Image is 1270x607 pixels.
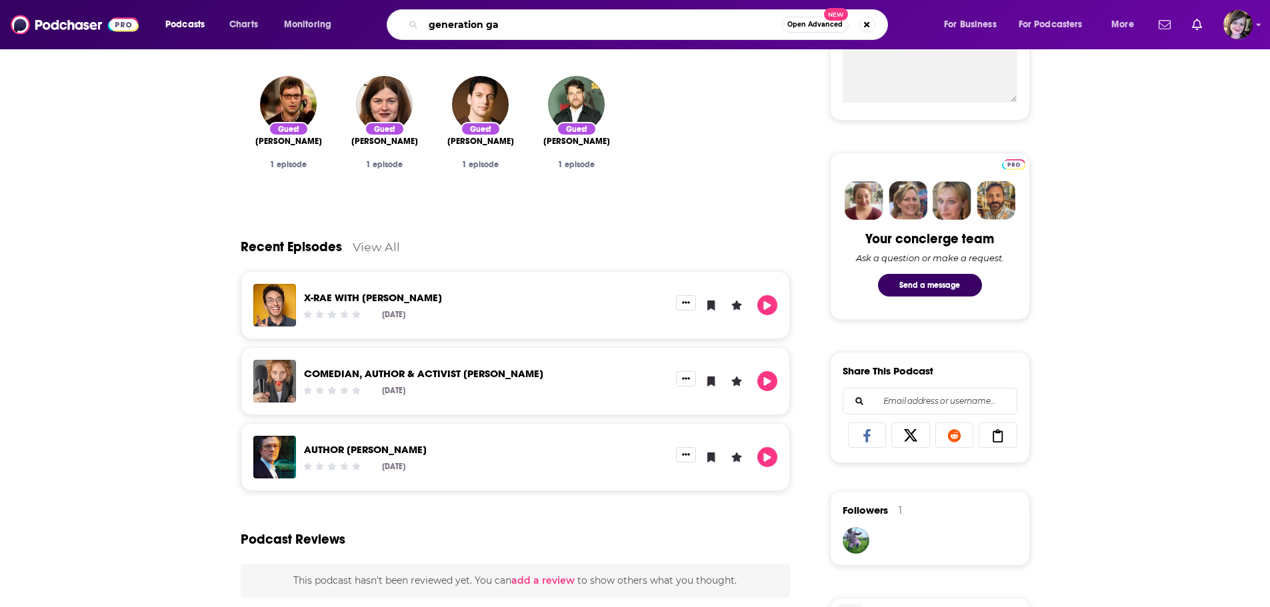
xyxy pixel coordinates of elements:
span: [PERSON_NAME] [447,136,514,147]
h3: Share This Podcast [843,364,933,377]
a: Adam Busch [255,136,322,147]
button: Play [757,295,777,315]
button: open menu [935,14,1013,35]
a: X-RAE WITH GIANMARCO SORESI [304,291,442,304]
button: Play [757,447,777,467]
span: [PERSON_NAME] [543,136,610,147]
button: open menu [1010,14,1102,35]
img: AUTHOR KURT ANDERSEN [253,436,296,478]
div: Search podcasts, credits, & more... [399,9,901,40]
a: Charts [221,14,266,35]
img: Jules Profile [933,181,971,220]
button: open menu [275,14,349,35]
div: 1 episode [539,160,614,169]
div: [DATE] [382,310,405,319]
input: Email address or username... [854,388,1006,414]
img: X-RAE WITH GIANMARCO SORESI [253,284,296,326]
a: Pro website [1002,157,1025,170]
img: Emily Flake [356,76,413,133]
div: Guest [269,122,309,136]
button: Bookmark Episode [701,371,721,391]
button: Show More Button [676,447,696,462]
span: This podcast hasn't been reviewed yet. You can to show others what you thought. [293,574,737,586]
button: Bookmark Episode [701,295,721,315]
a: Adam Pally [543,136,610,147]
button: open menu [156,14,222,35]
img: Barbara Profile [889,181,927,220]
button: Leave a Rating [727,447,747,467]
a: Recent Episodes [241,239,342,255]
div: Your concierge team [865,231,994,247]
button: Show More Button [676,295,696,310]
button: Bookmark Episode [701,447,721,467]
button: Play [757,371,777,391]
span: Monitoring [284,15,331,34]
div: 1 episode [251,160,326,169]
a: Geno Bisconte [447,136,514,147]
div: Community Rating: 0 out of 5 [301,462,362,472]
a: Copy Link [979,422,1017,448]
img: User Profile [1223,10,1253,39]
div: [DATE] [382,462,405,471]
img: Sydney Profile [845,181,883,220]
span: For Podcasters [1019,15,1083,34]
div: 1 [899,504,902,516]
div: Ask a question or make a request. [856,253,1004,263]
span: For Business [944,15,997,34]
button: add a review [511,573,575,588]
div: Community Rating: 0 out of 5 [301,310,362,320]
a: Emily Flake [351,136,418,147]
a: View All [353,240,400,254]
button: open menu [1102,14,1151,35]
button: Leave a Rating [727,295,747,315]
a: Share on X/Twitter [891,422,930,448]
span: More [1111,15,1134,34]
input: Search podcasts, credits, & more... [423,14,781,35]
h3: Podcast Reviews [241,531,345,548]
img: Adam Busch [260,76,317,133]
img: Cory0409 [843,527,869,554]
span: [PERSON_NAME] [351,136,418,147]
span: Charts [229,15,258,34]
button: Send a message [878,274,982,297]
div: Guest [557,122,597,136]
div: Guest [365,122,405,136]
button: Show More Button [676,371,696,386]
img: Geno Bisconte [452,76,509,133]
a: COMEDIAN, AUTHOR & ACTIVIST JUDY GOLD [304,367,543,380]
img: Jon Profile [977,181,1015,220]
span: Open Advanced [787,21,843,28]
span: Logged in as IAmMBlankenship [1223,10,1253,39]
img: Adam Pally [548,76,605,133]
span: Podcasts [165,15,205,34]
span: New [824,8,848,21]
button: Leave a Rating [727,371,747,391]
span: Followers [843,504,888,516]
a: AUTHOR KURT ANDERSEN [304,443,427,456]
button: Open AdvancedNew [781,17,849,33]
div: Search followers [843,388,1017,414]
a: Show notifications dropdown [1153,13,1176,36]
div: 1 episode [443,160,518,169]
a: Share on Facebook [848,422,887,448]
span: [PERSON_NAME] [255,136,322,147]
div: 1 episode [347,160,422,169]
img: Podchaser Pro [1002,159,1025,170]
div: [DATE] [382,386,405,395]
img: COMEDIAN, AUTHOR & ACTIVIST JUDY GOLD [253,360,296,402]
a: Show notifications dropdown [1187,13,1207,36]
div: Community Rating: 0 out of 5 [301,386,362,396]
a: Share on Reddit [935,422,974,448]
div: Guest [461,122,501,136]
img: Podchaser - Follow, Share and Rate Podcasts [11,12,139,37]
button: Show profile menu [1223,10,1253,39]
